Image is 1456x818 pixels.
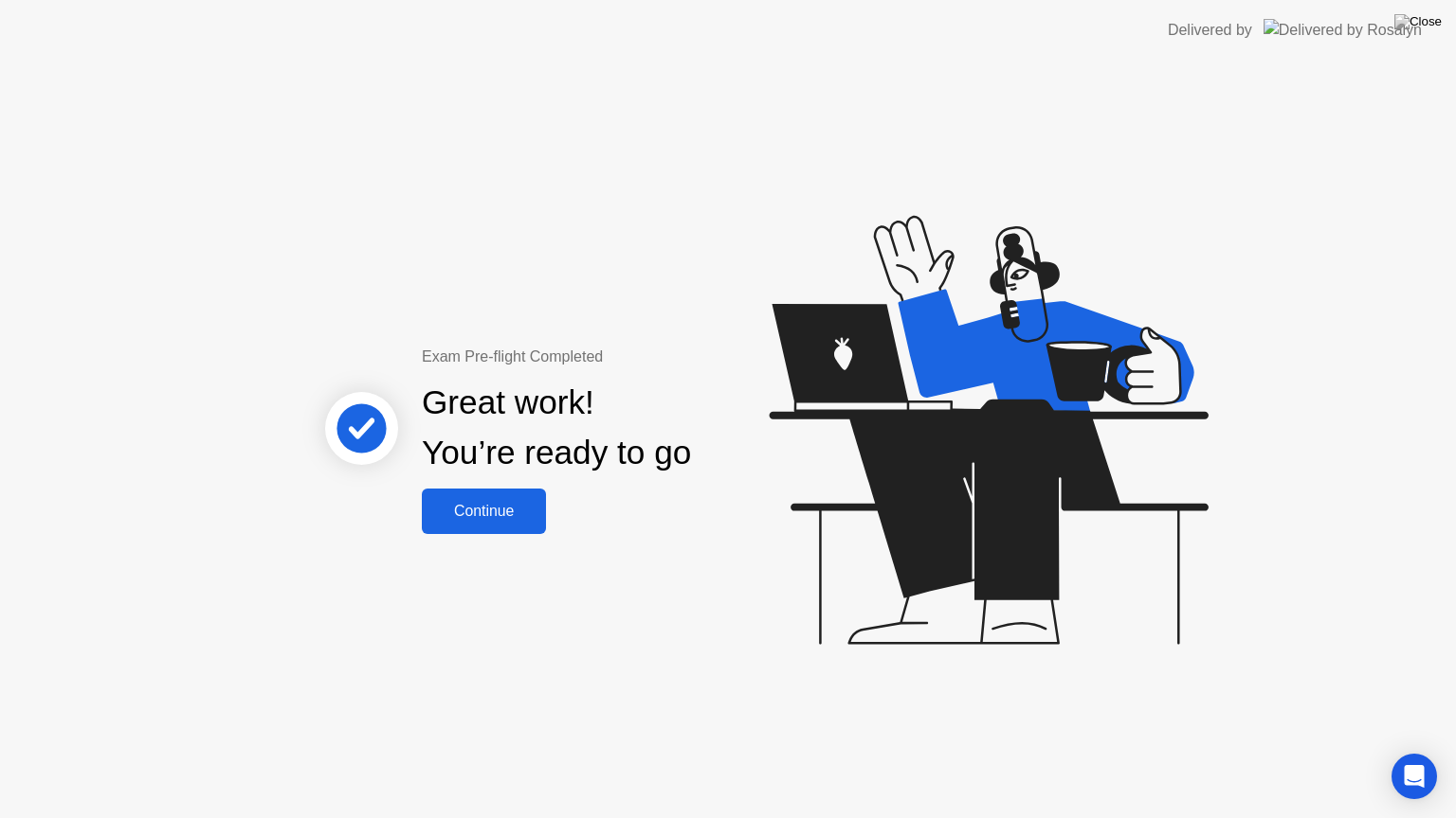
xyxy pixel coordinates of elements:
[428,503,540,520] div: Continue
[1394,14,1442,29] img: Close
[1168,19,1252,42] div: Delivered by
[422,346,813,368] div: Exam Pre-flight Completed
[422,378,691,478] div: Great work! You’re ready to go
[422,489,546,534] button: Continue
[1392,754,1437,799] div: Open Intercom Messenger
[1264,19,1422,41] img: Delivered by Rosalyn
